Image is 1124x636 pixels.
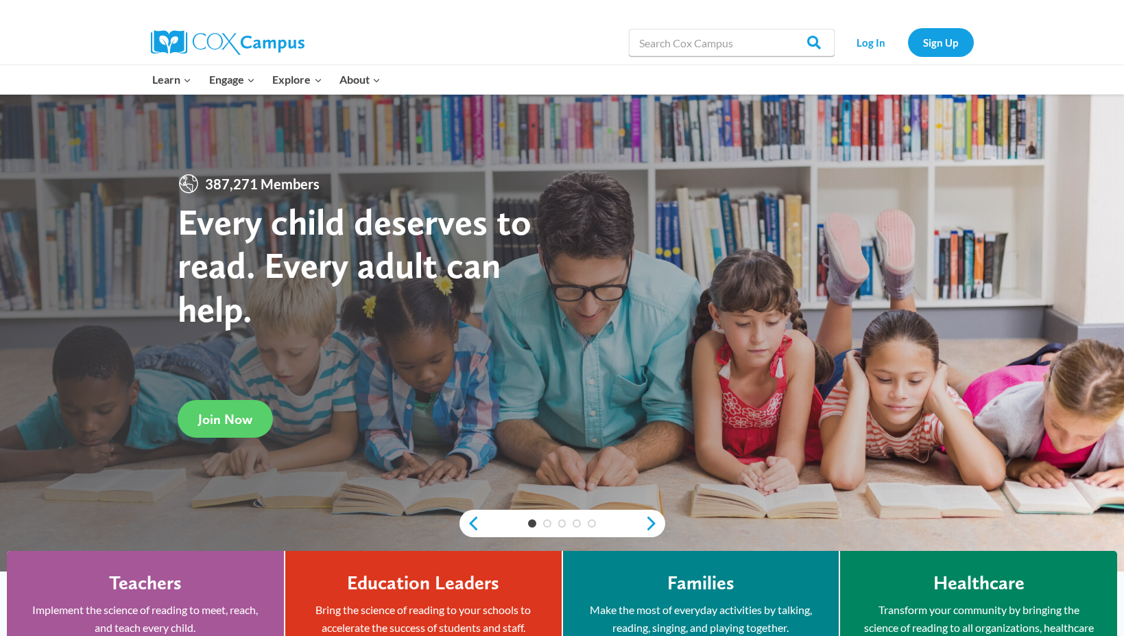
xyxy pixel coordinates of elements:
a: Sign Up [908,28,974,56]
p: Make the most of everyday activities by talking, reading, singing, and playing together. [584,601,819,636]
a: 1 [528,519,536,528]
span: About [339,71,381,89]
strong: Every child deserves to read. Every adult can help. [178,200,531,331]
p: Implement the science of reading to meet, reach, and teach every child. [27,601,263,636]
span: 387,271 Members [200,173,325,195]
h4: Teachers [109,572,182,595]
a: 5 [588,519,596,528]
span: Explore [272,71,322,89]
div: content slider buttons [459,510,665,537]
span: Learn [152,71,191,89]
a: 2 [543,519,551,528]
h4: Families [667,572,734,595]
a: 3 [558,519,566,528]
nav: Secondary Navigation [841,28,974,56]
span: Engage [209,71,255,89]
img: Cox Campus [151,30,304,55]
h4: Education Leaders [347,572,499,595]
a: next [645,515,665,532]
a: previous [459,515,480,532]
a: 4 [573,519,581,528]
p: Bring the science of reading to your schools to accelerate the success of students and staff. [306,601,541,636]
a: Join Now [178,400,273,438]
h4: Healthcare [933,572,1025,595]
nav: Primary Navigation [144,65,390,94]
input: Search Cox Campus [629,29,835,56]
span: Join Now [198,411,252,427]
a: Log In [841,28,901,56]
